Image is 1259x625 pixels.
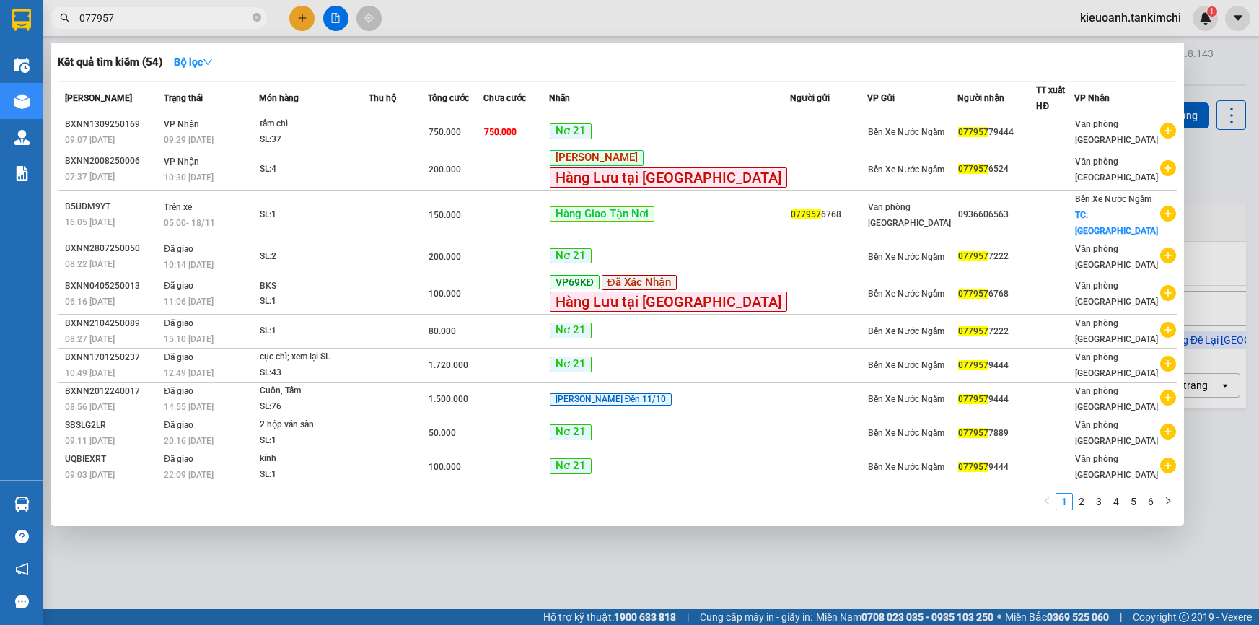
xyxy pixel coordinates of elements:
[958,360,988,370] span: 077957
[1073,493,1090,510] li: 2
[65,350,159,365] div: BXNN1701250237
[958,251,988,261] span: 077957
[14,497,30,512] img: warehouse-icon
[253,13,261,22] span: close-circle
[253,12,261,25] span: close-circle
[14,94,30,109] img: warehouse-icon
[429,462,461,472] span: 100.000
[1036,85,1065,111] span: TT xuất HĐ
[958,394,988,404] span: 077957
[1075,454,1158,480] span: Văn phòng [GEOGRAPHIC_DATA]
[550,167,787,188] span: Hàng Lưu tại [GEOGRAPHIC_DATA]
[1160,356,1176,372] span: plus-circle
[1075,157,1158,183] span: Văn phòng [GEOGRAPHIC_DATA]
[65,334,115,344] span: 08:27 [DATE]
[164,334,214,344] span: 15:10 [DATE]
[1160,322,1176,338] span: plus-circle
[79,10,250,26] input: Tìm tên, số ĐT hoặc mã đơn
[15,562,29,576] span: notification
[867,93,895,103] span: VP Gửi
[1074,93,1110,103] span: VP Nhận
[164,218,215,228] span: 05:00 - 18/11
[1038,493,1056,510] li: Previous Page
[1142,493,1159,510] li: 6
[550,357,592,372] span: Nơ 21
[868,289,944,299] span: Bến Xe Nước Ngầm
[203,57,213,67] span: down
[1075,420,1158,446] span: Văn phòng [GEOGRAPHIC_DATA]
[260,451,368,467] div: kính
[790,93,830,103] span: Người gửi
[429,360,468,370] span: 1.720.000
[791,207,867,222] div: 6768
[260,399,368,415] div: SL: 76
[164,260,214,270] span: 10:14 [DATE]
[164,135,214,145] span: 09:29 [DATE]
[550,206,654,222] span: Hàng Giao Tận Nơi
[60,13,70,23] span: search
[260,383,368,399] div: Cuôn, Tấm
[65,279,159,294] div: BXNN0405250013
[429,289,461,299] span: 100.000
[550,424,592,440] span: Nơ 21
[65,259,115,269] span: 08:22 [DATE]
[1056,494,1072,510] a: 1
[65,117,159,132] div: BXNN1309250169
[1160,160,1176,176] span: plus-circle
[164,297,214,307] span: 11:06 [DATE]
[1126,494,1141,510] a: 5
[15,595,29,608] span: message
[958,162,1036,177] div: 6524
[1160,206,1176,222] span: plus-circle
[164,368,214,378] span: 12:49 [DATE]
[164,454,193,464] span: Đã giao
[868,252,944,262] span: Bến Xe Nước Ngầm
[958,164,988,174] span: 077957
[1107,493,1125,510] li: 4
[260,323,368,339] div: SL: 1
[602,275,677,291] span: Đã Xác Nhận
[164,318,193,328] span: Đã giao
[1091,494,1107,510] a: 3
[1160,458,1176,473] span: plus-circle
[58,55,162,70] h3: Kết quả tìm kiếm ( 54 )
[65,402,115,412] span: 08:56 [DATE]
[429,428,456,438] span: 50.000
[868,428,944,438] span: Bến Xe Nước Ngầm
[1056,493,1073,510] li: 1
[65,199,159,214] div: B5UDM9YT
[65,452,159,467] div: UQBIEXRT
[1160,390,1176,406] span: plus-circle
[550,248,592,264] span: Nơ 21
[1075,194,1151,204] span: Bến Xe Nước Ngầm
[164,420,193,430] span: Đã giao
[1075,318,1158,344] span: Văn phòng [GEOGRAPHIC_DATA]
[260,162,368,178] div: SL: 4
[550,393,672,406] span: [PERSON_NAME] Đến 11/10
[14,166,30,181] img: solution-icon
[1143,494,1159,510] a: 6
[1038,493,1056,510] button: left
[65,297,115,307] span: 06:16 [DATE]
[162,51,224,74] button: Bộ lọcdown
[549,93,570,103] span: Nhãn
[260,467,368,483] div: SL: 1
[260,433,368,449] div: SL: 1
[868,360,944,370] span: Bến Xe Nước Ngầm
[1108,494,1124,510] a: 4
[174,56,213,68] strong: Bộ lọc
[260,116,368,132] div: tấm chì
[958,428,988,438] span: 077957
[429,165,461,175] span: 200.000
[1075,210,1158,236] span: TC: [GEOGRAPHIC_DATA]
[164,93,203,103] span: Trạng thái
[164,172,214,183] span: 10:30 [DATE]
[429,394,468,404] span: 1.500.000
[550,323,592,338] span: Nơ 21
[260,349,368,365] div: cục chì; xem lại SL
[550,292,787,312] span: Hàng Lưu tại [GEOGRAPHIC_DATA]
[868,165,944,175] span: Bến Xe Nước Ngầm
[1075,386,1158,412] span: Văn phòng [GEOGRAPHIC_DATA]
[429,252,461,262] span: 200.000
[164,436,214,446] span: 20:16 [DATE]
